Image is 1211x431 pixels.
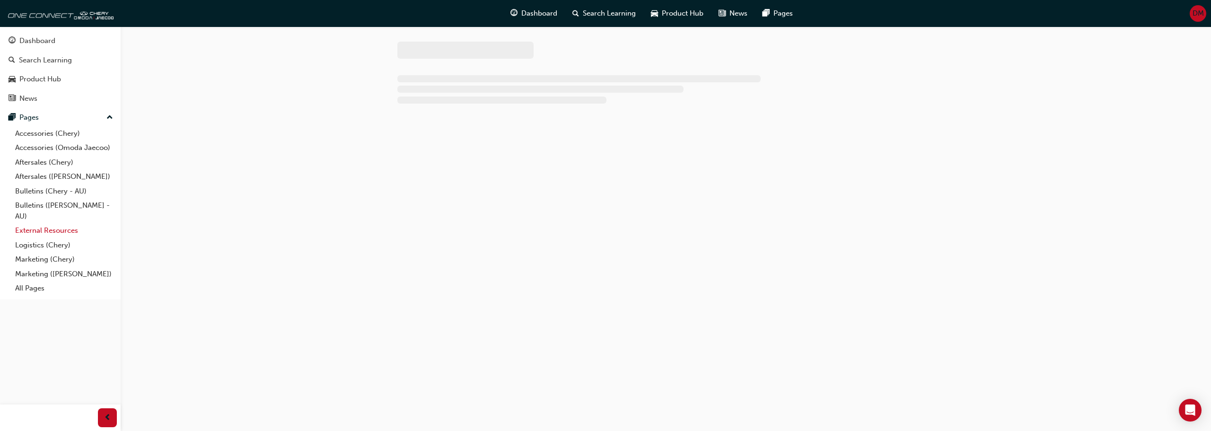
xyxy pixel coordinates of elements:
[5,4,114,23] img: oneconnect
[583,8,636,19] span: Search Learning
[1193,8,1204,19] span: DM
[11,223,117,238] a: External Resources
[651,8,658,19] span: car-icon
[4,90,117,107] a: News
[503,4,565,23] a: guage-iconDashboard
[11,184,117,199] a: Bulletins (Chery - AU)
[19,35,55,46] div: Dashboard
[9,56,15,65] span: search-icon
[521,8,557,19] span: Dashboard
[9,75,16,84] span: car-icon
[4,70,117,88] a: Product Hub
[11,198,117,223] a: Bulletins ([PERSON_NAME] - AU)
[11,169,117,184] a: Aftersales ([PERSON_NAME])
[4,30,117,109] button: DashboardSearch LearningProduct HubNews
[11,281,117,296] a: All Pages
[565,4,643,23] a: search-iconSearch Learning
[9,114,16,122] span: pages-icon
[510,8,518,19] span: guage-icon
[729,8,747,19] span: News
[773,8,793,19] span: Pages
[572,8,579,19] span: search-icon
[104,412,111,424] span: prev-icon
[4,52,117,69] a: Search Learning
[11,155,117,170] a: Aftersales (Chery)
[11,141,117,155] a: Accessories (Omoda Jaecoo)
[9,95,16,103] span: news-icon
[711,4,755,23] a: news-iconNews
[1179,399,1202,422] div: Open Intercom Messenger
[11,267,117,281] a: Marketing ([PERSON_NAME])
[19,74,61,85] div: Product Hub
[719,8,726,19] span: news-icon
[1190,5,1206,22] button: DM
[9,37,16,45] span: guage-icon
[11,126,117,141] a: Accessories (Chery)
[755,4,800,23] a: pages-iconPages
[19,55,72,66] div: Search Learning
[11,252,117,267] a: Marketing (Chery)
[19,93,37,104] div: News
[643,4,711,23] a: car-iconProduct Hub
[11,238,117,253] a: Logistics (Chery)
[4,109,117,126] button: Pages
[19,112,39,123] div: Pages
[763,8,770,19] span: pages-icon
[106,112,113,124] span: up-icon
[4,32,117,50] a: Dashboard
[662,8,703,19] span: Product Hub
